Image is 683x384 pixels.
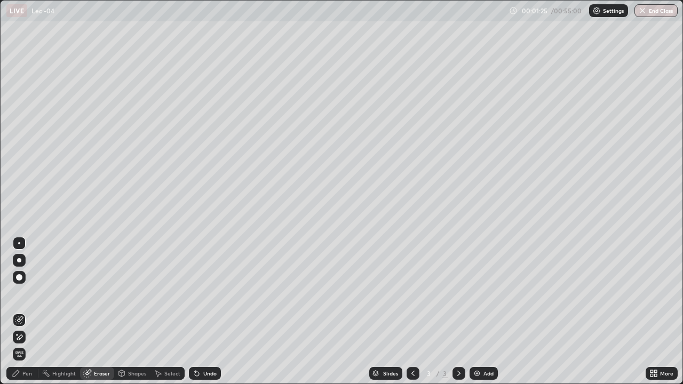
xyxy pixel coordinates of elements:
img: add-slide-button [473,369,481,378]
div: Select [164,371,180,376]
p: Lec -04 [31,6,54,15]
div: Shapes [128,371,146,376]
div: / [436,370,440,377]
img: end-class-cross [638,6,647,15]
img: class-settings-icons [592,6,601,15]
span: Erase all [13,351,25,357]
div: Slides [383,371,398,376]
div: More [660,371,673,376]
div: Add [483,371,494,376]
button: End Class [634,4,678,17]
p: Settings [603,8,624,13]
div: Undo [203,371,217,376]
div: 3 [442,369,448,378]
div: Highlight [52,371,76,376]
div: 3 [424,370,434,377]
div: Eraser [94,371,110,376]
div: Pen [22,371,32,376]
p: LIVE [10,6,24,15]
